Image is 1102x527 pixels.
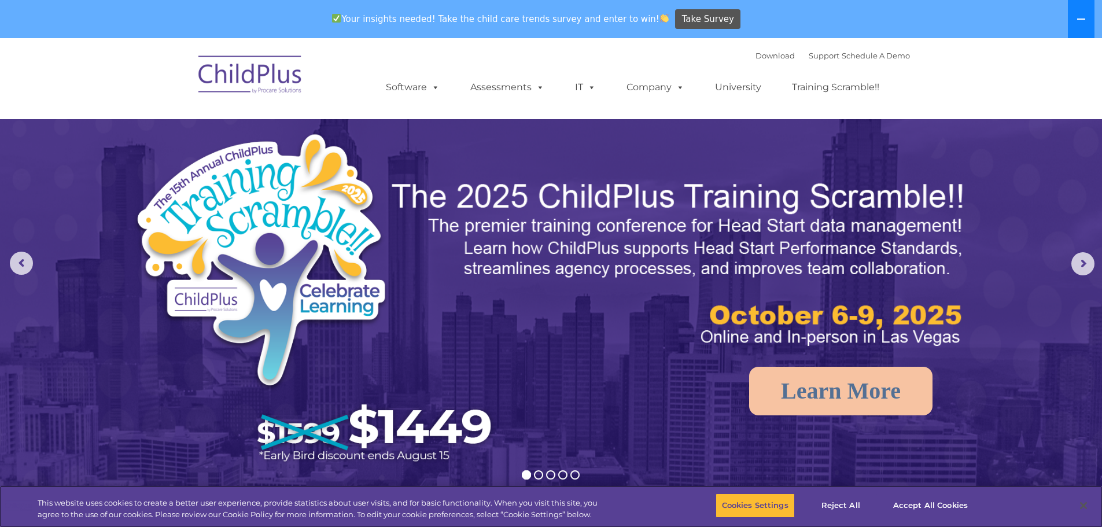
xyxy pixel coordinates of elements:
img: ChildPlus by Procare Solutions [193,47,308,105]
button: Accept All Cookies [887,493,974,518]
span: Phone number [161,124,210,132]
a: Assessments [459,76,556,99]
a: Training Scramble!! [780,76,891,99]
button: Close [1071,493,1096,518]
button: Reject All [805,493,877,518]
a: Company [615,76,696,99]
a: IT [563,76,607,99]
span: Your insights needed! Take the child care trends survey and enter to win! [327,8,674,30]
a: Software [374,76,451,99]
a: Download [755,51,795,60]
a: Schedule A Demo [842,51,910,60]
a: Support [809,51,839,60]
a: Take Survey [675,9,740,30]
font: | [755,51,910,60]
a: Learn More [749,367,933,415]
button: Cookies Settings [716,493,795,518]
span: Take Survey [682,9,734,30]
span: Last name [161,76,196,85]
img: ✅ [332,14,341,23]
a: University [703,76,773,99]
div: This website uses cookies to create a better user experience, provide statistics about user visit... [38,497,606,520]
img: 👏 [660,14,669,23]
